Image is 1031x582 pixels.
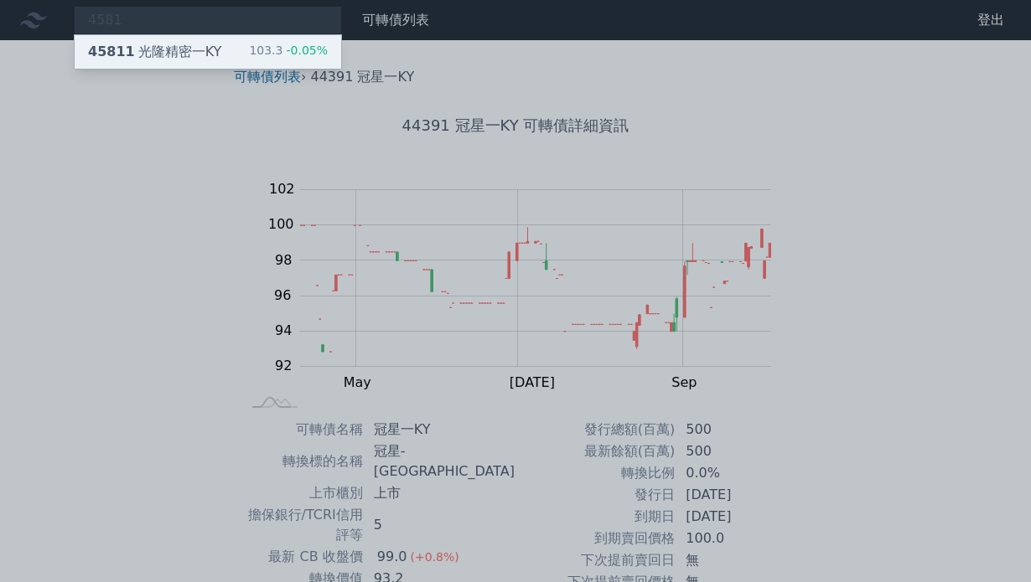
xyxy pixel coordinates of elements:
[88,42,221,62] div: 光隆精密一KY
[88,44,135,59] span: 45811
[249,42,328,62] div: 103.3
[282,44,328,57] span: -0.05%
[947,502,1031,582] iframe: Chat Widget
[75,35,341,69] a: 45811光隆精密一KY 103.3-0.05%
[947,502,1031,582] div: 聊天小工具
